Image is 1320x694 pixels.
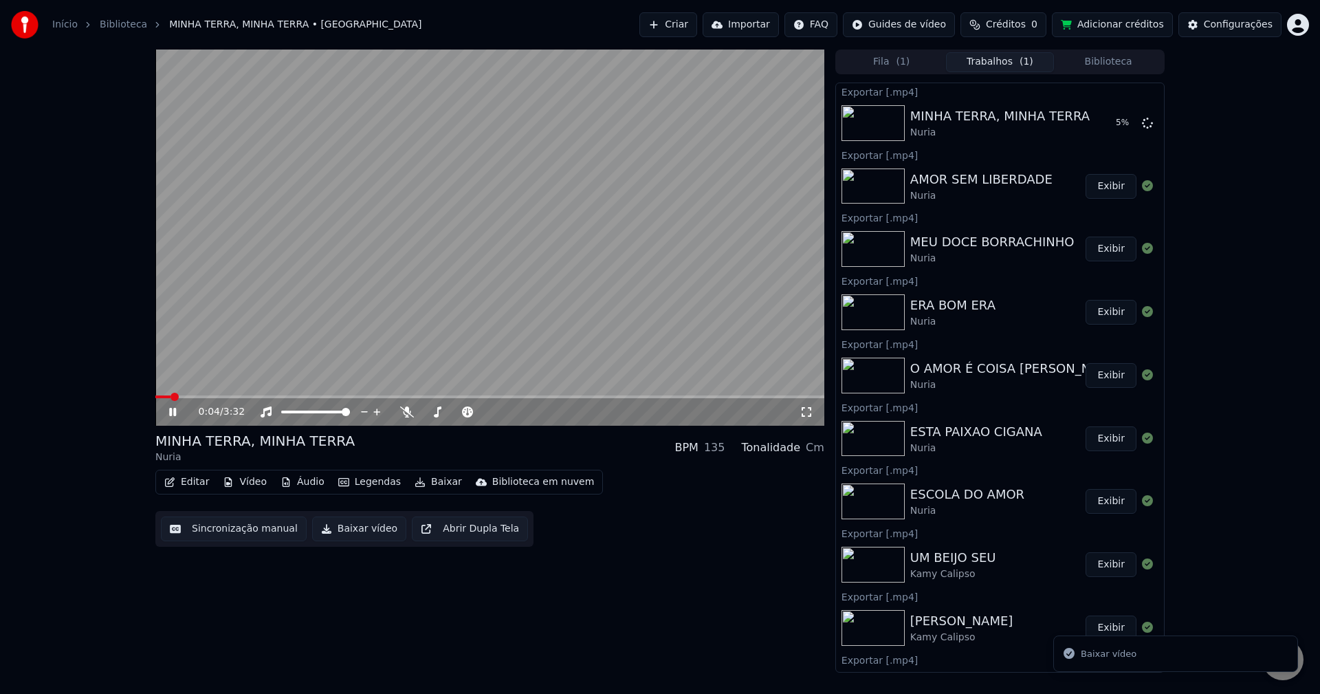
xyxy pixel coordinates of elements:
div: Exportar [.mp4] [836,399,1164,415]
span: ( 1 ) [1020,55,1033,69]
div: Nuria [910,252,1075,265]
button: Importar [703,12,779,37]
div: / [199,405,232,419]
span: 0:04 [199,405,220,419]
div: Nuria [910,189,1053,203]
button: Baixar vídeo [312,517,406,541]
button: Editar [159,473,214,492]
button: Exibir [1086,174,1136,199]
div: 5 % [1116,118,1136,129]
button: Biblioteca [1054,52,1163,72]
div: ESTA PAIXAO CIGANA [910,422,1042,442]
button: Sincronização manual [161,517,307,541]
div: Nuria [910,126,1090,140]
div: [PERSON_NAME] [910,611,1013,631]
div: UM BEIJO SEU [910,548,996,567]
button: Exibir [1086,426,1136,451]
div: AMOR SEM LIBERDADE [910,170,1053,189]
div: Nuria [910,442,1042,455]
button: Fila [837,52,946,72]
button: Exibir [1086,616,1136,640]
div: Cm [806,440,824,456]
div: 135 [704,440,725,456]
nav: breadcrumb [52,18,422,32]
button: Baixar [409,473,467,492]
button: FAQ [784,12,837,37]
div: Biblioteca em nuvem [492,475,595,489]
div: Nuria [910,504,1024,518]
div: Baixar vídeo [1081,647,1136,661]
div: Nuria [910,315,995,329]
button: Trabalhos [946,52,1055,72]
div: BPM [674,440,698,456]
div: Kamy Calipso [910,567,996,581]
button: Áudio [275,473,330,492]
button: Configurações [1178,12,1281,37]
div: ESCOLA DO AMOR [910,485,1024,504]
button: Exibir [1086,300,1136,325]
a: Biblioteca [100,18,147,32]
div: Exportar [.mp4] [836,209,1164,226]
button: Vídeo [217,473,272,492]
div: MINHA TERRA, MINHA TERRA [910,107,1090,126]
div: Exportar [.mp4] [836,525,1164,541]
div: MEU DOCE BORRACHINHO [910,232,1075,252]
div: Exportar [.mp4] [836,651,1164,668]
div: Exportar [.mp4] [836,588,1164,605]
img: youka [11,11,38,39]
span: ( 1 ) [896,55,910,69]
div: Exportar [.mp4] [836,147,1164,163]
button: Exibir [1086,552,1136,577]
button: Abrir Dupla Tela [412,517,528,541]
div: Exportar [.mp4] [836,83,1164,100]
div: ERA BOM ERA [910,296,995,315]
button: Exibir [1086,489,1136,514]
button: Legendas [333,473,406,492]
div: Nuria [910,378,1123,392]
div: Configurações [1204,18,1273,32]
button: Exibir [1086,237,1136,261]
div: Nuria [155,451,355,464]
button: Criar [639,12,697,37]
div: Exportar [.mp4] [836,336,1164,352]
div: O AMOR É COISA [PERSON_NAME] [910,359,1123,378]
span: MINHA TERRA, MINHA TERRA • [GEOGRAPHIC_DATA] [169,18,421,32]
div: MINHA TERRA, MINHA TERRA [155,431,355,451]
button: Exibir [1086,363,1136,388]
button: Guides de vídeo [843,12,955,37]
a: Início [52,18,78,32]
div: Exportar [.mp4] [836,272,1164,289]
div: Kamy Calipso [910,631,1013,644]
div: Exportar [.mp4] [836,462,1164,478]
span: 0 [1031,18,1037,32]
span: 3:32 [223,405,245,419]
span: Créditos [986,18,1026,32]
div: Tonalidade [741,440,800,456]
button: Créditos0 [960,12,1046,37]
button: Adicionar créditos [1052,12,1173,37]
